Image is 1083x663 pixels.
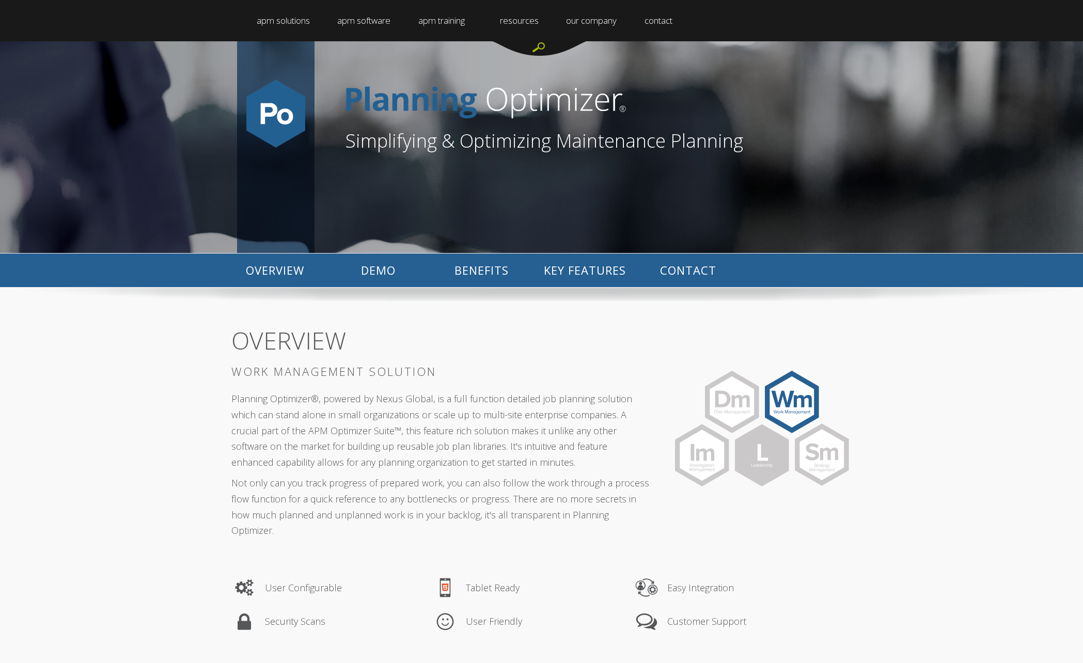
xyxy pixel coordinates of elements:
[466,613,522,629] p: User Friendly
[634,611,660,632] img: epop-icons-03
[637,254,740,287] p: CONTACT
[231,324,346,356] span: OVERVIEW
[667,580,734,596] p: Easy Integration
[430,254,533,287] p: BENEFITS
[240,77,312,150] img: Po
[432,611,458,632] img: epop-icons-06
[533,254,637,287] p: KEY FEATURES
[667,613,746,629] p: Customer Support
[224,254,327,287] p: OVERVIEW
[265,580,342,596] p: User Configurable
[466,580,520,596] p: Tablet Ready
[231,391,651,470] p: Planning Optimizer®, powered by Nexus Global, is a full function detailed job planning solution w...
[231,577,257,598] img: epop-icons-08
[432,577,458,598] img: epop-icons-02
[231,475,651,538] p: Not only can you track progress of prepared work, you can also follow the work through a process ...
[634,577,660,598] img: epop-icons-01
[346,67,696,132] img: PlanOpthorizontal-no-icon
[231,611,257,632] img: epop-icons-05
[231,365,651,378] h3: WORK MANAGEMENT SOLUTION
[327,254,430,287] p: DEMO
[265,613,325,629] p: Security Scans
[346,132,846,150] h1: Simplifying & Optimizing Maintenance Planning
